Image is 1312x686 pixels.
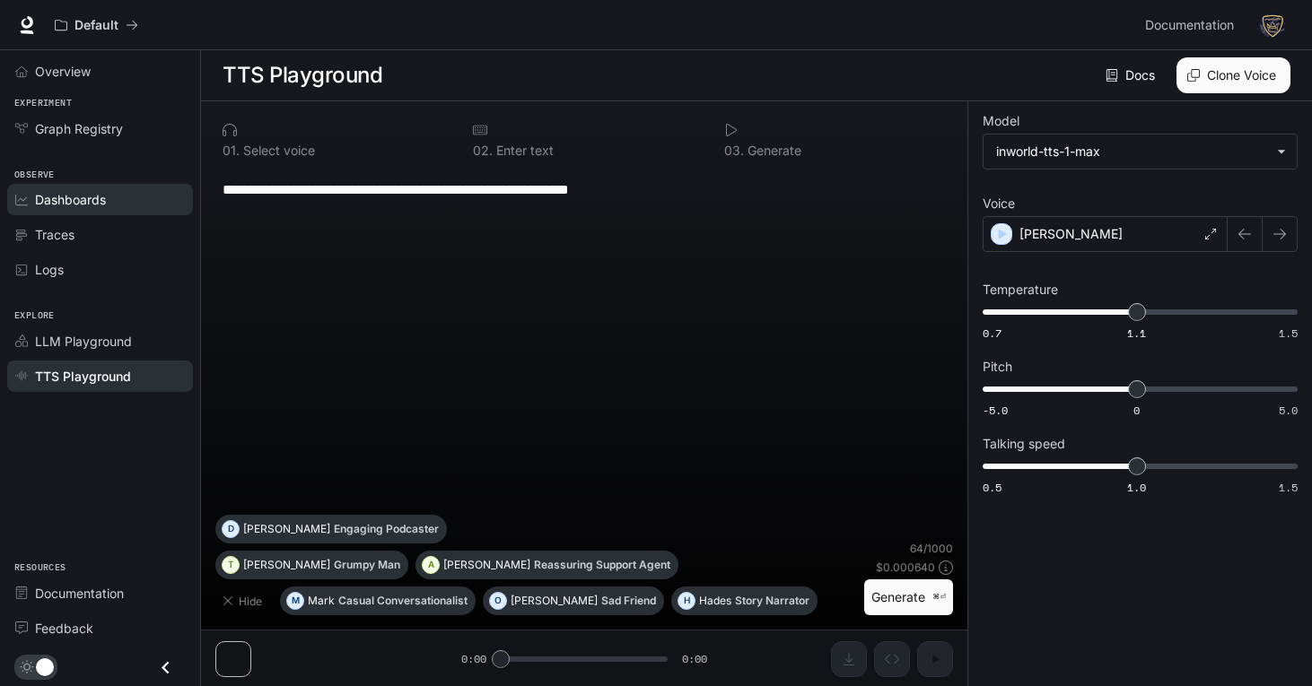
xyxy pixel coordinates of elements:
[35,260,64,279] span: Logs
[735,595,809,606] p: Story Narrator
[243,524,330,534] p: [PERSON_NAME]
[35,619,93,638] span: Feedback
[308,595,335,606] p: Mark
[1260,13,1285,38] img: User avatar
[7,219,193,250] a: Traces
[240,144,315,157] p: Select voice
[423,551,439,579] div: A
[7,360,193,392] a: TTS Playground
[35,62,91,81] span: Overview
[35,584,124,603] span: Documentation
[215,551,408,579] button: T[PERSON_NAME]Grumpy Man
[7,113,193,144] a: Graph Registry
[338,595,468,606] p: Casual Conversationalist
[223,551,239,579] div: T
[215,586,273,615] button: Hide
[287,586,303,615] div: M
[1255,7,1290,43] button: User avatar
[1102,57,1162,93] a: Docs
[678,586,695,615] div: H
[1019,225,1123,243] p: [PERSON_NAME]
[334,560,400,570] p: Grumpy Man
[864,579,953,616] button: Generate⌘⏎
[223,57,382,93] h1: TTS Playground
[1127,480,1146,495] span: 1.0
[35,225,74,244] span: Traces
[223,515,239,543] div: D
[36,656,54,676] span: Dark mode toggle
[932,592,946,603] p: ⌘⏎
[601,595,656,606] p: Sad Friend
[724,144,744,157] p: 0 3 .
[983,403,1008,418] span: -5.0
[473,144,493,157] p: 0 2 .
[7,184,193,215] a: Dashboards
[7,254,193,285] a: Logs
[534,560,670,570] p: Reassuring Support Agent
[983,360,1012,373] p: Pitch
[47,7,146,43] button: All workspaces
[511,595,598,606] p: [PERSON_NAME]
[1176,57,1290,93] button: Clone Voice
[1127,326,1146,341] span: 1.1
[744,144,801,157] p: Generate
[493,144,554,157] p: Enter text
[74,18,118,33] p: Default
[876,560,935,575] p: $ 0.000640
[983,326,1001,341] span: 0.7
[699,595,731,606] p: Hades
[35,332,132,351] span: LLM Playground
[35,367,131,386] span: TTS Playground
[1145,14,1234,37] span: Documentation
[1279,326,1298,341] span: 1.5
[983,197,1015,210] p: Voice
[983,438,1065,450] p: Talking speed
[983,480,1001,495] span: 0.5
[1138,7,1247,43] a: Documentation
[223,144,240,157] p: 0 1 .
[280,586,476,615] button: MMarkCasual Conversationalist
[145,649,186,686] button: Close drawer
[1279,480,1298,495] span: 1.5
[910,541,953,556] p: 64 / 1000
[334,524,439,534] p: Engaging Podcaster
[7,612,193,644] a: Feedback
[490,586,506,615] div: O
[7,56,193,87] a: Overview
[443,560,530,570] p: [PERSON_NAME]
[215,515,447,543] button: D[PERSON_NAME]Engaging Podcaster
[983,283,1058,296] p: Temperature
[1279,403,1298,418] span: 5.0
[483,586,664,615] button: O[PERSON_NAME]Sad Friend
[35,190,106,209] span: Dashboards
[671,586,818,615] button: HHadesStory Narrator
[7,577,193,609] a: Documentation
[1133,403,1140,418] span: 0
[996,143,1268,161] div: inworld-tts-1-max
[243,560,330,570] p: [PERSON_NAME]
[984,135,1297,169] div: inworld-tts-1-max
[983,115,1019,127] p: Model
[35,119,123,138] span: Graph Registry
[7,326,193,357] a: LLM Playground
[415,551,678,579] button: A[PERSON_NAME]Reassuring Support Agent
